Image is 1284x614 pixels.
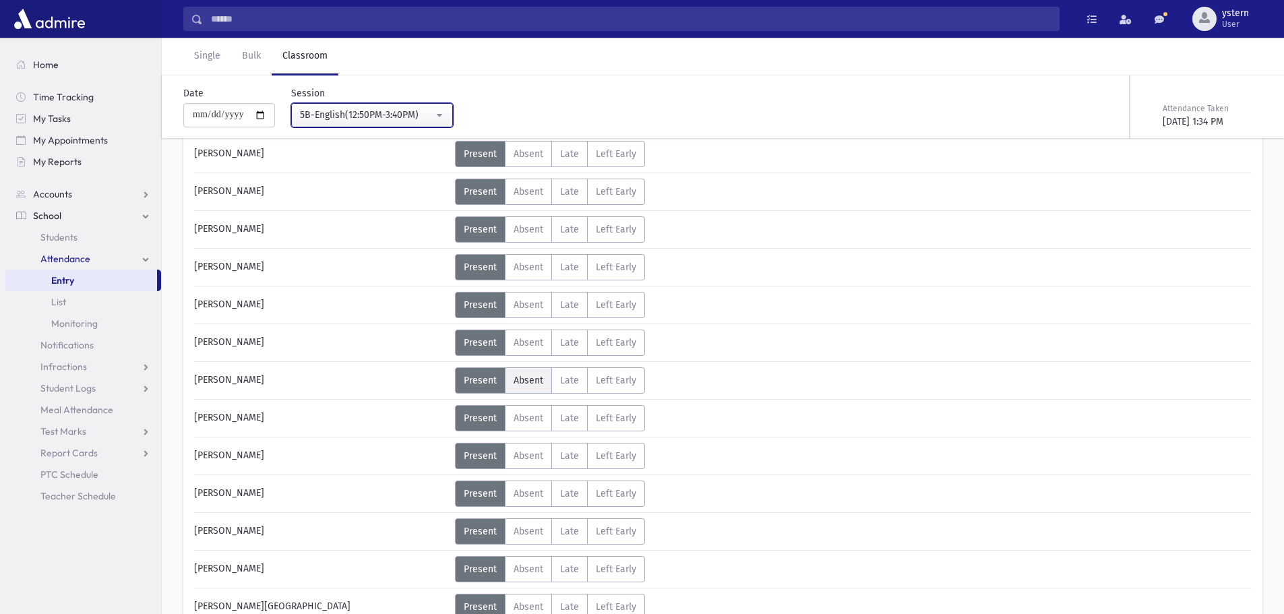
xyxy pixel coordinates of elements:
div: [PERSON_NAME] [187,405,455,431]
span: Present [464,412,497,424]
a: List [5,291,161,313]
a: Accounts [5,183,161,205]
span: Absent [514,224,543,235]
a: Report Cards [5,442,161,464]
span: Absent [514,601,543,613]
span: Left Early [596,488,636,499]
span: Left Early [596,412,636,424]
span: Monitoring [51,317,98,330]
span: Present [464,337,497,348]
span: Late [560,262,579,273]
span: Left Early [596,186,636,197]
span: Left Early [596,337,636,348]
span: Left Early [596,601,636,613]
span: Late [560,375,579,386]
div: AttTypes [455,254,645,280]
div: [DATE] 1:34 PM [1163,115,1260,129]
a: Infractions [5,356,161,377]
span: Present [464,601,497,613]
div: AttTypes [455,330,645,356]
span: Present [464,488,497,499]
span: Absent [514,148,543,160]
span: Left Early [596,375,636,386]
span: Test Marks [40,425,86,437]
span: Attendance [40,253,90,265]
span: Student Logs [40,382,96,394]
span: Late [560,224,579,235]
span: Late [560,601,579,613]
div: [PERSON_NAME] [187,254,455,280]
span: PTC Schedule [40,468,98,481]
span: Present [464,299,497,311]
span: Present [464,186,497,197]
a: Notifications [5,334,161,356]
div: AttTypes [455,216,645,243]
span: Late [560,299,579,311]
span: List [51,296,66,308]
div: [PERSON_NAME] [187,292,455,318]
span: Late [560,412,579,424]
span: Present [464,450,497,462]
div: AttTypes [455,481,645,507]
span: Left Early [596,450,636,462]
span: My Tasks [33,113,71,125]
span: Present [464,262,497,273]
span: Late [560,488,579,499]
img: AdmirePro [11,5,88,32]
div: AttTypes [455,443,645,469]
span: Entry [51,274,74,286]
div: [PERSON_NAME] [187,216,455,243]
div: [PERSON_NAME] [187,330,455,356]
span: Absent [514,262,543,273]
span: Absent [514,412,543,424]
a: Student Logs [5,377,161,399]
span: Absent [514,450,543,462]
div: [PERSON_NAME] [187,481,455,507]
span: Late [560,526,579,537]
span: Report Cards [40,447,98,459]
span: Left Early [596,262,636,273]
span: Present [464,224,497,235]
a: Single [183,38,231,75]
span: ystern [1222,8,1249,19]
input: Search [203,7,1059,31]
a: My Reports [5,151,161,173]
span: Late [560,148,579,160]
span: Students [40,231,78,243]
div: AttTypes [455,179,645,205]
span: Teacher Schedule [40,490,116,502]
a: My Tasks [5,108,161,129]
div: AttTypes [455,518,645,545]
div: Attendance Taken [1163,102,1260,115]
span: Notifications [40,339,94,351]
div: [PERSON_NAME] [187,518,455,545]
div: [PERSON_NAME] [187,141,455,167]
span: Left Early [596,526,636,537]
a: Attendance [5,248,161,270]
span: My Appointments [33,134,108,146]
span: Accounts [33,188,72,200]
div: [PERSON_NAME] [187,179,455,205]
span: Late [560,186,579,197]
a: Classroom [272,38,338,75]
a: PTC Schedule [5,464,161,485]
button: 5B-English(12:50PM-3:40PM) [291,103,453,127]
span: Present [464,526,497,537]
span: Left Early [596,299,636,311]
span: Left Early [596,148,636,160]
span: Absent [514,488,543,499]
span: Absent [514,563,543,575]
span: Absent [514,375,543,386]
label: Date [183,86,204,100]
a: Students [5,226,161,248]
a: Entry [5,270,157,291]
a: Test Marks [5,421,161,442]
span: Late [560,337,579,348]
a: Bulk [231,38,272,75]
div: [PERSON_NAME] [187,556,455,582]
span: Present [464,375,497,386]
span: User [1222,19,1249,30]
label: Session [291,86,325,100]
span: My Reports [33,156,82,168]
div: [PERSON_NAME] [187,443,455,469]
